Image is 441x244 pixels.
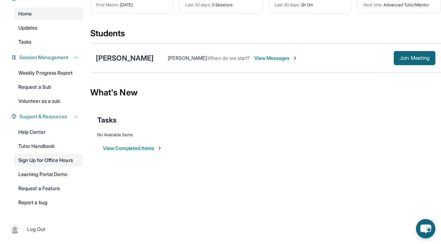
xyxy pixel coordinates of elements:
span: Join Meeting [399,56,430,60]
a: Tutor Handbook [14,140,83,152]
button: View Completed Items [103,145,163,152]
a: Learning Portal Demo [14,168,83,181]
span: View Messages [254,55,298,62]
span: | [23,225,24,233]
a: Report a bug [14,196,83,209]
div: Students [90,28,441,43]
span: Home [18,10,32,17]
span: When do we start? [208,55,250,61]
a: Home [14,7,83,20]
a: Updates [14,21,83,34]
div: No Available Items [97,132,434,138]
span: Last 30 days : [275,2,300,7]
div: What's New [90,77,441,108]
span: Tasks [18,38,31,45]
img: Chevron-Right [292,55,298,61]
span: Updates [18,24,38,31]
button: Support & Resources [17,113,79,120]
span: [PERSON_NAME] : [168,55,208,61]
a: Volunteer as a sub [14,95,83,107]
span: Next title : [363,2,382,7]
div: [PERSON_NAME] [96,53,154,63]
a: Sign Up for Office Hours [14,154,83,167]
button: Join Meeting [394,51,435,65]
span: Session Management [19,54,68,61]
span: Support & Resources [19,113,67,120]
span: Log Out [27,226,45,233]
a: Tasks [14,36,83,48]
a: Weekly Progress Report [14,67,83,79]
span: Last 30 days : [185,2,211,7]
button: chat-button [416,219,435,238]
span: First Match : [96,2,119,7]
button: Session Management [17,54,79,61]
a: Request a Feature [14,182,83,195]
a: Request a Sub [14,81,83,93]
a: Help Center [14,126,83,138]
a: |Log Out [7,221,83,237]
img: user-img [10,224,20,234]
span: Tasks [97,115,117,125]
